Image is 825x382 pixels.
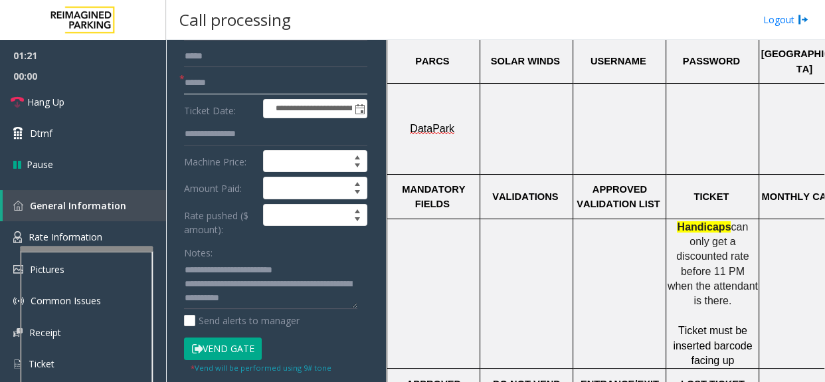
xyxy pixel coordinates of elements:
[13,358,22,370] img: 'icon'
[13,265,23,274] img: 'icon'
[181,177,260,199] label: Amount Paid:
[184,241,213,260] label: Notes:
[348,151,367,161] span: Increase value
[30,126,52,140] span: Dtmf
[683,56,740,66] span: PASSWORD
[181,204,260,237] label: Rate pushed ($ amount):
[410,123,454,135] span: DataPark
[30,199,126,212] span: General Information
[27,95,64,109] span: Hang Up
[352,100,367,118] span: Toggle popup
[3,190,166,221] a: General Information
[29,231,102,243] span: Rate Information
[591,56,646,66] span: USERNAME
[173,3,298,36] h3: Call processing
[181,99,260,119] label: Ticket Date:
[348,215,367,226] span: Decrease value
[348,188,367,199] span: Decrease value
[348,161,367,172] span: Decrease value
[491,56,560,66] span: SOLAR WINDS
[191,363,331,373] small: Vend will be performed using 9# tone
[13,201,23,211] img: 'icon'
[13,231,22,243] img: 'icon'
[798,13,808,27] img: logout
[673,325,752,366] span: Ticket must be inserted barcode facing up
[348,205,367,215] span: Increase value
[492,191,558,202] span: VALIDATIONS
[415,56,449,66] span: PARCS
[184,314,300,328] label: Send alerts to manager
[181,150,260,173] label: Machine Price:
[184,337,262,360] button: Vend Gate
[577,184,660,209] span: APPROVED VALIDATION LIST
[13,296,24,306] img: 'icon'
[27,157,53,171] span: Pause
[763,13,808,27] a: Logout
[693,191,729,202] span: TICKET
[348,177,367,188] span: Increase value
[13,328,23,337] img: 'icon'
[402,184,468,209] span: MANDATORY FIELDS
[677,221,731,233] span: Handicaps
